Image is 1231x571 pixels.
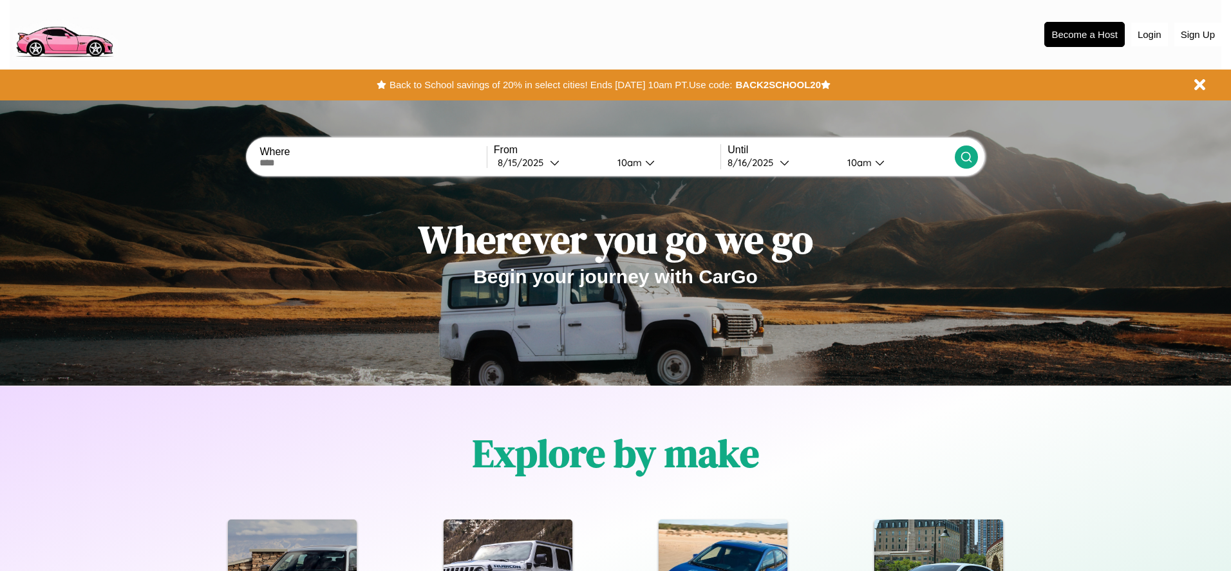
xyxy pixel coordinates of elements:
button: 10am [607,156,720,169]
button: Back to School savings of 20% in select cities! Ends [DATE] 10am PT.Use code: [386,76,735,94]
label: Until [728,144,954,156]
h1: Explore by make [473,427,759,480]
label: From [494,144,720,156]
button: 8/15/2025 [494,156,607,169]
div: 8 / 15 / 2025 [498,156,550,169]
button: Sign Up [1174,23,1221,46]
div: 10am [611,156,645,169]
button: 10am [837,156,954,169]
button: Become a Host [1044,22,1125,47]
img: logo [10,6,118,61]
div: 8 / 16 / 2025 [728,156,780,169]
label: Where [259,146,486,158]
button: Login [1131,23,1168,46]
b: BACK2SCHOOL20 [735,79,821,90]
div: 10am [841,156,875,169]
